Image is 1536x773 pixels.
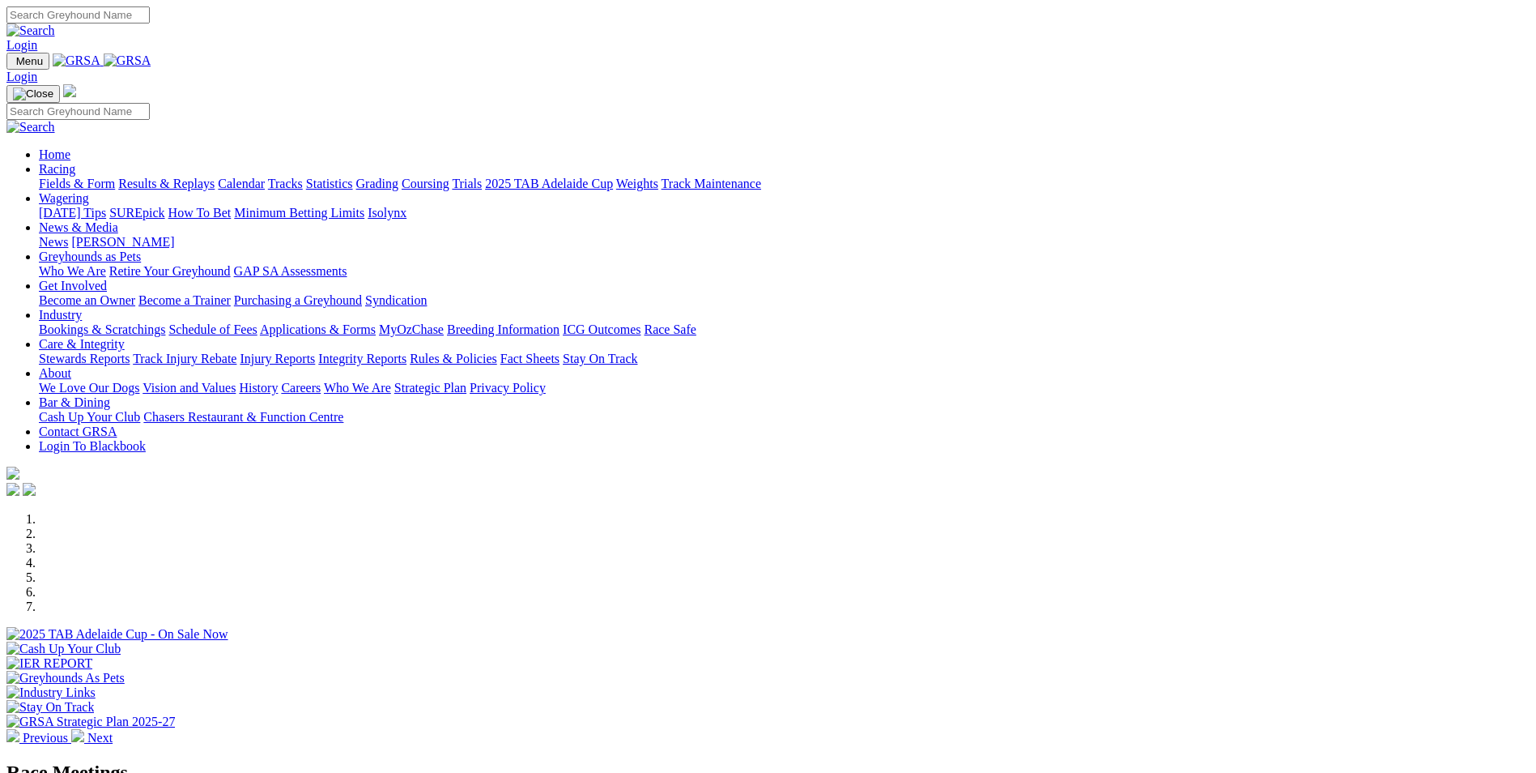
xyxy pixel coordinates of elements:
[6,6,150,23] input: Search
[39,177,1530,191] div: Racing
[39,235,1530,250] div: News & Media
[39,366,71,380] a: About
[447,322,560,336] a: Breeding Information
[6,23,55,38] img: Search
[6,642,121,656] img: Cash Up Your Club
[118,177,215,190] a: Results & Replays
[6,38,37,52] a: Login
[268,177,303,190] a: Tracks
[6,700,94,715] img: Stay On Track
[6,467,19,480] img: logo-grsa-white.png
[6,483,19,496] img: facebook.svg
[39,322,1530,337] div: Industry
[6,656,92,671] img: IER REPORT
[234,264,347,278] a: GAP SA Assessments
[365,293,427,307] a: Syndication
[306,177,353,190] a: Statistics
[109,264,231,278] a: Retire Your Greyhound
[39,177,115,190] a: Fields & Form
[138,293,231,307] a: Become a Trainer
[485,177,613,190] a: 2025 TAB Adelaide Cup
[6,731,71,745] a: Previous
[39,279,107,293] a: Get Involved
[109,206,164,220] a: SUREpick
[39,381,139,395] a: We Love Our Dogs
[6,627,228,642] img: 2025 TAB Adelaide Cup - On Sale Now
[39,191,89,205] a: Wagering
[104,53,151,68] img: GRSA
[260,322,376,336] a: Applications & Forms
[87,731,113,745] span: Next
[39,381,1530,395] div: About
[39,293,135,307] a: Become an Owner
[234,206,364,220] a: Minimum Betting Limits
[6,685,96,700] img: Industry Links
[71,731,113,745] a: Next
[16,55,43,67] span: Menu
[500,352,560,365] a: Fact Sheets
[13,88,53,100] img: Close
[143,410,343,424] a: Chasers Restaurant & Function Centre
[39,308,82,322] a: Industry
[53,53,100,68] img: GRSA
[379,322,444,336] a: MyOzChase
[39,352,1530,366] div: Care & Integrity
[240,352,315,365] a: Injury Reports
[23,731,68,745] span: Previous
[616,177,658,190] a: Weights
[644,322,696,336] a: Race Safe
[234,293,362,307] a: Purchasing a Greyhound
[23,483,36,496] img: twitter.svg
[39,264,106,278] a: Who We Are
[39,395,110,409] a: Bar & Dining
[6,715,175,729] img: GRSA Strategic Plan 2025-27
[39,220,118,234] a: News & Media
[168,322,257,336] a: Schedule of Fees
[39,206,106,220] a: [DATE] Tips
[6,53,49,70] button: Toggle navigation
[6,103,150,120] input: Search
[356,177,398,190] a: Grading
[218,177,265,190] a: Calendar
[39,250,141,263] a: Greyhounds as Pets
[6,671,125,685] img: Greyhounds As Pets
[39,352,130,365] a: Stewards Reports
[39,235,68,249] a: News
[39,337,125,351] a: Care & Integrity
[470,381,546,395] a: Privacy Policy
[71,235,174,249] a: [PERSON_NAME]
[143,381,236,395] a: Vision and Values
[6,120,55,135] img: Search
[39,293,1530,308] div: Get Involved
[281,381,321,395] a: Careers
[39,410,140,424] a: Cash Up Your Club
[394,381,466,395] a: Strategic Plan
[6,70,37,83] a: Login
[6,85,60,103] button: Toggle navigation
[63,84,76,97] img: logo-grsa-white.png
[324,381,391,395] a: Who We Are
[39,206,1530,220] div: Wagering
[133,352,236,365] a: Track Injury Rebate
[39,322,165,336] a: Bookings & Scratchings
[662,177,761,190] a: Track Maintenance
[6,729,19,742] img: chevron-left-pager-white.svg
[368,206,406,220] a: Isolynx
[39,439,146,453] a: Login To Blackbook
[410,352,497,365] a: Rules & Policies
[39,264,1530,279] div: Greyhounds as Pets
[71,729,84,742] img: chevron-right-pager-white.svg
[318,352,406,365] a: Integrity Reports
[239,381,278,395] a: History
[402,177,449,190] a: Coursing
[563,352,637,365] a: Stay On Track
[39,425,117,438] a: Contact GRSA
[168,206,232,220] a: How To Bet
[39,410,1530,425] div: Bar & Dining
[39,147,70,161] a: Home
[563,322,640,336] a: ICG Outcomes
[452,177,482,190] a: Trials
[39,162,75,176] a: Racing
